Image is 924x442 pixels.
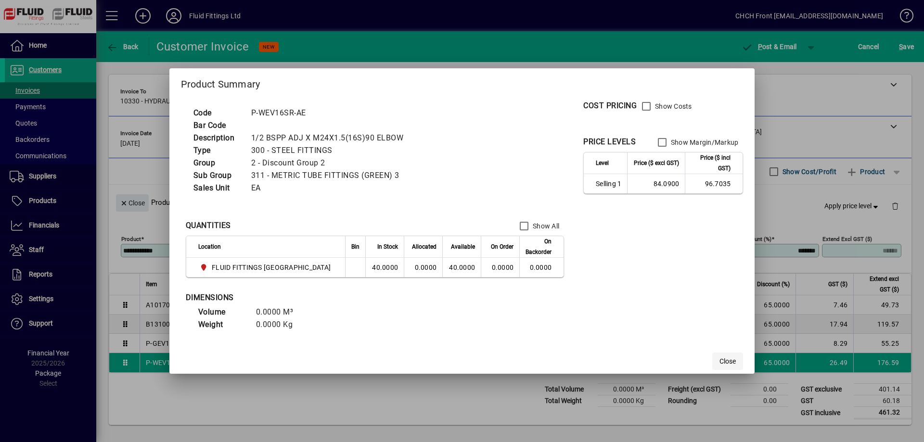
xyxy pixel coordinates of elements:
span: FLUID FITTINGS [GEOGRAPHIC_DATA] [212,263,331,272]
div: QUANTITIES [186,220,231,231]
span: FLUID FITTINGS CHRISTCHURCH [198,262,335,273]
span: Close [719,356,736,366]
td: Sub Group [189,169,246,182]
td: 1/2 BSPP ADJ X M24X1.5(16S)90 ELBOW [246,132,415,144]
td: Group [189,157,246,169]
span: On Order [491,241,513,252]
td: Volume [193,306,251,318]
label: Show All [531,221,559,231]
td: 0.0000 [404,258,442,277]
span: Selling 1 [596,179,621,189]
div: PRICE LEVELS [583,136,636,148]
span: Location [198,241,221,252]
td: 96.7035 [685,174,743,193]
div: COST PRICING [583,100,637,112]
td: Weight [193,318,251,331]
span: On Backorder [526,236,552,257]
td: 311 - METRIC TUBE FITTINGS (GREEN) 3 [246,169,415,182]
h2: Product Summary [169,68,755,96]
td: 0.0000 [519,258,564,277]
td: P-WEV16SR-AE [246,107,415,119]
td: 40.0000 [442,258,481,277]
td: 40.0000 [365,258,404,277]
span: Available [451,241,475,252]
td: 300 - STEEL FITTINGS [246,144,415,157]
span: Price ($ incl GST) [691,152,731,174]
td: 84.0900 [627,174,685,193]
td: 0.0000 M³ [251,306,309,318]
span: 0.0000 [492,264,514,271]
td: 2 - Discount Group 2 [246,157,415,169]
td: 0.0000 Kg [251,318,309,331]
td: Description [189,132,246,144]
span: Level [596,158,609,168]
div: DIMENSIONS [186,292,426,303]
td: Code [189,107,246,119]
label: Show Costs [653,101,692,111]
span: In Stock [377,241,398,252]
td: Sales Unit [189,182,246,194]
span: Allocated [412,241,436,252]
td: Bar Code [189,119,246,132]
span: Price ($ excl GST) [634,158,679,168]
td: Type [189,144,246,157]
td: EA [246,182,415,194]
span: Bin [351,241,359,252]
label: Show Margin/Markup [669,138,739,147]
button: Close [712,353,743,370]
